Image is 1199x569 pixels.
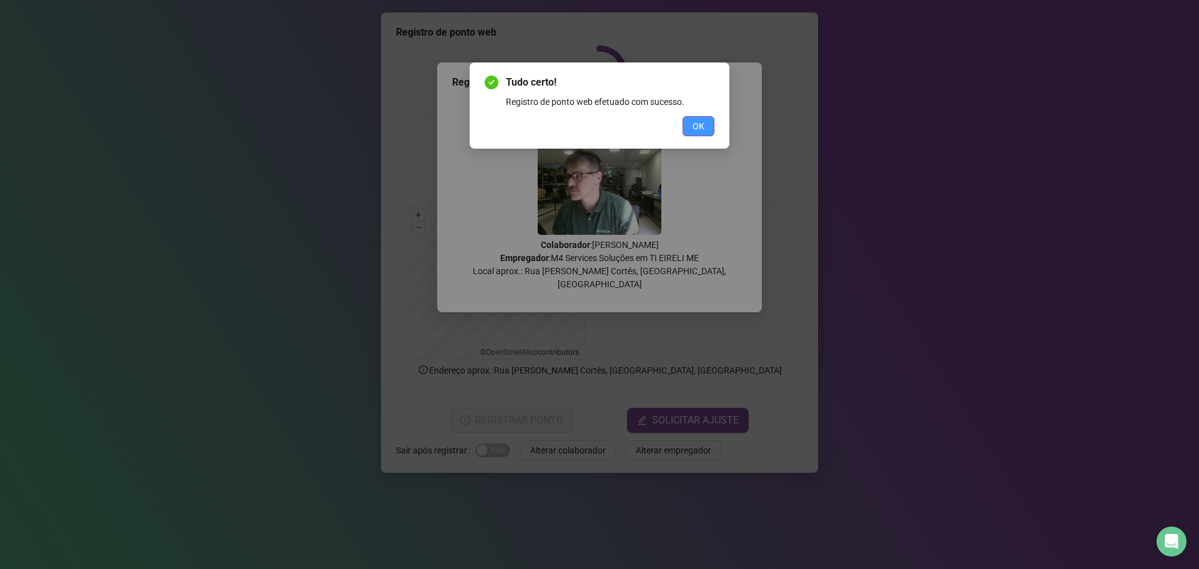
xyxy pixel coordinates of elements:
span: check-circle [485,76,498,89]
span: OK [693,119,704,133]
button: OK [683,116,714,136]
div: Registro de ponto web efetuado com sucesso. [506,95,714,109]
div: Open Intercom Messenger [1157,527,1187,557]
span: Tudo certo! [506,75,714,90]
